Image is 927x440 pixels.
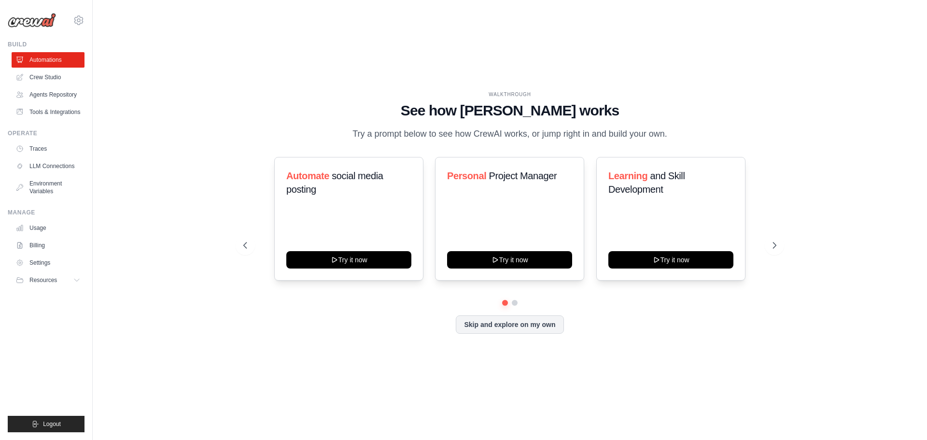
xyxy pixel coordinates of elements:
button: Resources [12,272,84,288]
button: Try it now [286,251,411,269]
a: Tools & Integrations [12,104,84,120]
a: Settings [12,255,84,270]
button: Try it now [608,251,733,269]
a: Crew Studio [12,70,84,85]
img: Logo [8,13,56,28]
button: Try it now [447,251,572,269]
span: Personal [447,170,486,181]
p: Try a prompt below to see how CrewAI works, or jump right in and build your own. [348,127,672,141]
span: and Skill Development [608,170,685,195]
button: Skip and explore on my own [456,315,563,334]
h1: See how [PERSON_NAME] works [243,102,776,119]
a: Traces [12,141,84,156]
a: Automations [12,52,84,68]
div: Manage [8,209,84,216]
a: LLM Connections [12,158,84,174]
span: Project Manager [489,170,557,181]
div: Operate [8,129,84,137]
a: Billing [12,238,84,253]
a: Environment Variables [12,176,84,199]
a: Usage [12,220,84,236]
span: Learning [608,170,647,181]
span: Logout [43,420,61,428]
div: Build [8,41,84,48]
span: Resources [29,276,57,284]
span: Automate [286,170,329,181]
button: Logout [8,416,84,432]
div: WALKTHROUGH [243,91,776,98]
a: Agents Repository [12,87,84,102]
span: social media posting [286,170,383,195]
